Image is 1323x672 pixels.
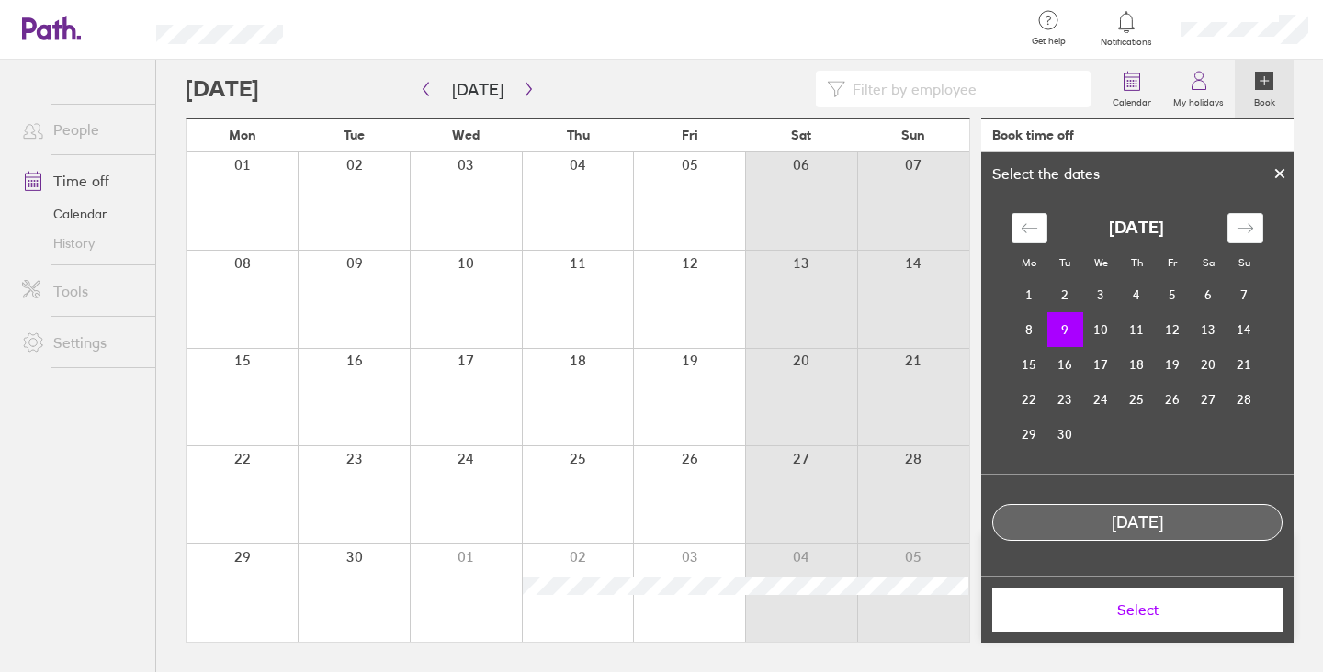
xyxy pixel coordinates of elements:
td: Sunday, September 14, 2025 [1227,312,1262,347]
small: Tu [1059,256,1070,269]
div: Move backward to switch to the previous month. [1012,213,1047,243]
td: Wednesday, September 3, 2025 [1083,277,1119,312]
td: Saturday, September 6, 2025 [1191,277,1227,312]
a: Settings [7,324,155,361]
a: People [7,111,155,148]
td: Monday, September 1, 2025 [1012,277,1047,312]
td: Monday, September 22, 2025 [1012,382,1047,417]
span: Sun [901,128,925,142]
a: Notifications [1097,9,1157,48]
small: Fr [1168,256,1177,269]
small: Th [1131,256,1143,269]
button: Select [992,588,1283,632]
td: Friday, September 19, 2025 [1155,347,1191,382]
a: Time off [7,162,155,199]
td: Sunday, September 21, 2025 [1227,347,1262,382]
td: Monday, September 29, 2025 [1012,417,1047,452]
td: Monday, September 8, 2025 [1012,312,1047,347]
small: We [1094,256,1108,269]
div: Select the dates [981,165,1111,182]
label: Book [1243,92,1286,108]
span: Select [1005,601,1270,618]
label: My holidays [1162,92,1235,108]
td: Monday, September 15, 2025 [1012,347,1047,382]
td: Saturday, September 20, 2025 [1191,347,1227,382]
td: Thursday, September 4, 2025 [1119,277,1155,312]
a: Book [1235,60,1294,118]
a: Calendar [1102,60,1162,118]
span: Wed [452,128,480,142]
div: Calendar [991,196,1283,474]
span: Tue [344,128,365,142]
button: [DATE] [437,74,518,105]
a: Tools [7,273,155,309]
td: Tuesday, September 2, 2025 [1047,277,1083,312]
a: Calendar [7,199,155,229]
td: Tuesday, September 23, 2025 [1047,382,1083,417]
strong: [DATE] [1109,218,1164,238]
td: Wednesday, September 17, 2025 [1083,347,1119,382]
td: Tuesday, September 30, 2025 [1047,417,1083,452]
a: My holidays [1162,60,1235,118]
td: Friday, September 5, 2025 [1155,277,1191,312]
td: Sunday, September 28, 2025 [1227,382,1262,417]
td: Thursday, September 11, 2025 [1119,312,1155,347]
div: [DATE] [993,513,1282,532]
div: Move forward to switch to the next month. [1227,213,1263,243]
td: Tuesday, September 16, 2025 [1047,347,1083,382]
label: Calendar [1102,92,1162,108]
small: Sa [1203,256,1215,269]
td: Saturday, September 27, 2025 [1191,382,1227,417]
td: Sunday, September 7, 2025 [1227,277,1262,312]
td: Thursday, September 18, 2025 [1119,347,1155,382]
a: History [7,229,155,258]
td: Wednesday, September 10, 2025 [1083,312,1119,347]
small: Mo [1022,256,1036,269]
td: Selected. Tuesday, September 9, 2025 [1047,312,1083,347]
td: Friday, September 26, 2025 [1155,382,1191,417]
span: Fri [682,128,698,142]
td: Friday, September 12, 2025 [1155,312,1191,347]
td: Saturday, September 13, 2025 [1191,312,1227,347]
div: Book time off [992,128,1074,142]
input: Filter by employee [845,72,1080,106]
span: Mon [229,128,256,142]
span: Get help [1019,36,1079,47]
span: Sat [791,128,811,142]
small: Su [1238,256,1250,269]
td: Wednesday, September 24, 2025 [1083,382,1119,417]
span: Thu [567,128,590,142]
td: Thursday, September 25, 2025 [1119,382,1155,417]
span: Notifications [1097,37,1157,48]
